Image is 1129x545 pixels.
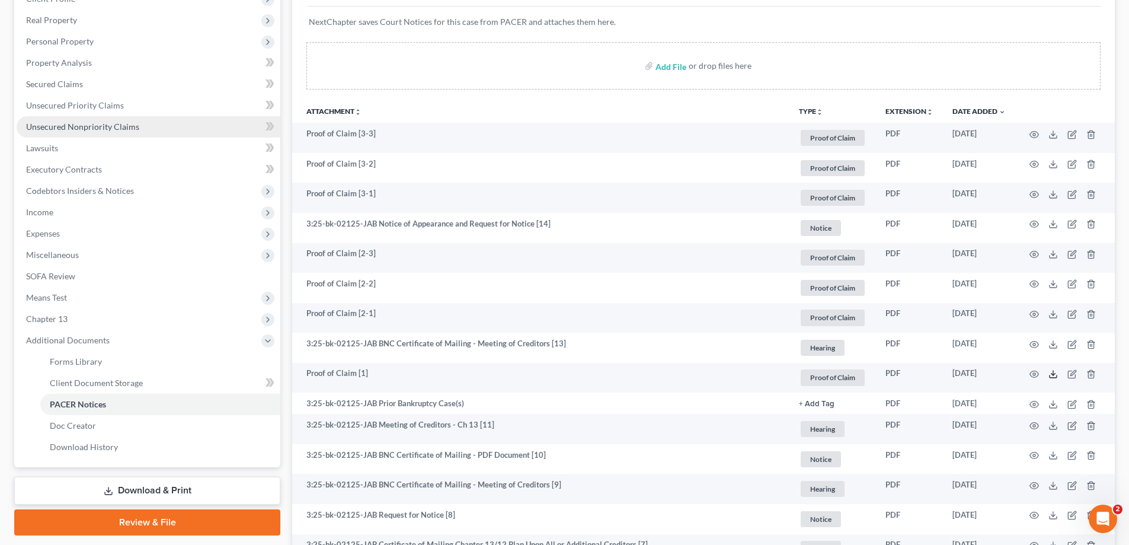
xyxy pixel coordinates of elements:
[26,79,83,89] span: Secured Claims
[999,109,1006,116] i: expand_more
[17,159,280,180] a: Executory Contracts
[26,271,75,281] span: SOFA Review
[801,481,845,497] span: Hearing
[799,158,866,178] a: Proof of Claim
[292,123,789,153] td: Proof of Claim [3-3]
[943,213,1015,243] td: [DATE]
[306,107,362,116] a: Attachmentunfold_more
[354,109,362,116] i: unfold_more
[26,143,58,153] span: Lawsuits
[292,474,789,504] td: 3:25-bk-02125-JAB BNC Certificate of Mailing - Meeting of Creditors [9]
[799,248,866,267] a: Proof of Claim
[26,314,68,324] span: Chapter 13
[799,450,866,469] a: Notice
[801,340,845,356] span: Hearing
[799,368,866,387] a: Proof of Claim
[799,509,866,529] a: Notice
[876,153,943,183] td: PDF
[292,504,789,534] td: 3:25-bk-02125-JAB Request for Notice [8]
[26,164,102,174] span: Executory Contracts
[26,250,79,260] span: Miscellaneous
[40,372,280,394] a: Client Document Storage
[799,278,866,298] a: Proof of Claim
[943,183,1015,213] td: [DATE]
[40,415,280,436] a: Doc Creator
[26,15,77,25] span: Real Property
[50,442,118,452] span: Download History
[885,107,933,116] a: Extensionunfold_more
[309,16,1098,28] p: NextChapter saves Court Notices for this case from PACER and attaches them here.
[801,310,865,326] span: Proof of Claim
[292,393,789,414] td: 3:25-bk-02125-JAB Prior Bankruptcy Case(s)
[292,183,789,213] td: Proof of Claim [3-1]
[292,273,789,303] td: Proof of Claim [2-2]
[17,116,280,138] a: Unsecured Nonpriority Claims
[943,123,1015,153] td: [DATE]
[943,363,1015,393] td: [DATE]
[943,504,1015,534] td: [DATE]
[801,190,865,206] span: Proof of Claim
[876,213,943,243] td: PDF
[801,280,865,296] span: Proof of Claim
[17,266,280,287] a: SOFA Review
[50,399,106,409] span: PACER Notices
[801,421,845,437] span: Hearing
[943,333,1015,363] td: [DATE]
[876,474,943,504] td: PDF
[876,444,943,474] td: PDF
[26,335,110,345] span: Additional Documents
[292,243,789,273] td: Proof of Claim [2-3]
[1089,505,1117,533] iframe: Intercom live chat
[801,250,865,266] span: Proof of Claim
[26,36,94,46] span: Personal Property
[40,436,280,458] a: Download History
[943,273,1015,303] td: [DATE]
[876,183,943,213] td: PDF
[50,420,96,431] span: Doc Creator
[17,95,280,116] a: Unsecured Priority Claims
[926,109,933,116] i: unfold_more
[292,444,789,474] td: 3:25-bk-02125-JAB BNC Certificate of Mailing - PDF Document [10]
[876,363,943,393] td: PDF
[1113,505,1122,514] span: 2
[40,351,280,372] a: Forms Library
[26,58,92,68] span: Property Analysis
[799,218,866,238] a: Notice
[801,511,841,527] span: Notice
[292,363,789,393] td: Proof of Claim [1]
[689,60,751,72] div: or drop files here
[799,128,866,148] a: Proof of Claim
[801,220,841,236] span: Notice
[799,338,866,358] a: Hearing
[943,474,1015,504] td: [DATE]
[801,130,865,146] span: Proof of Claim
[17,138,280,159] a: Lawsuits
[943,393,1015,414] td: [DATE]
[876,243,943,273] td: PDF
[50,356,102,366] span: Forms Library
[801,451,841,467] span: Notice
[292,153,789,183] td: Proof of Claim [3-2]
[799,108,823,116] button: TYPEunfold_more
[876,414,943,444] td: PDF
[876,123,943,153] td: PDF
[799,419,866,439] a: Hearing
[17,52,280,74] a: Property Analysis
[26,122,139,132] span: Unsecured Nonpriority Claims
[876,333,943,363] td: PDF
[943,414,1015,444] td: [DATE]
[14,509,280,536] a: Review & File
[799,398,866,409] a: + Add Tag
[801,160,865,176] span: Proof of Claim
[876,504,943,534] td: PDF
[799,400,834,408] button: + Add Tag
[292,333,789,363] td: 3:25-bk-02125-JAB BNC Certificate of Mailing - Meeting of Creditors [13]
[943,243,1015,273] td: [DATE]
[943,444,1015,474] td: [DATE]
[799,188,866,208] a: Proof of Claim
[292,303,789,333] td: Proof of Claim [2-1]
[801,369,865,385] span: Proof of Claim
[943,303,1015,333] td: [DATE]
[943,153,1015,183] td: [DATE]
[292,414,789,444] td: 3:25-bk-02125-JAB Meeting of Creditors - Ch 13 [11]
